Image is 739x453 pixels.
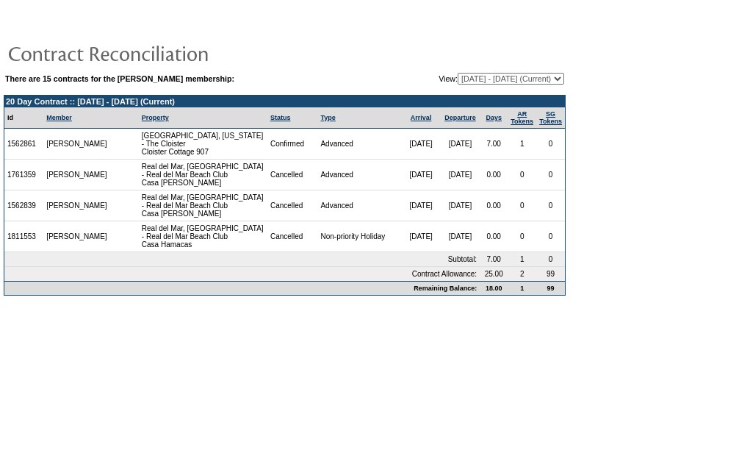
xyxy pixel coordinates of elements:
[536,129,565,160] td: 0
[4,129,43,160] td: 1562861
[317,129,401,160] td: Advanced
[441,160,480,190] td: [DATE]
[401,129,440,160] td: [DATE]
[142,114,169,121] a: Property
[317,221,401,252] td: Non-priority Holiday
[511,110,533,125] a: ARTokens
[4,252,480,267] td: Subtotal:
[486,114,502,121] a: Days
[317,160,401,190] td: Advanced
[508,129,536,160] td: 1
[4,221,43,252] td: 1811553
[317,190,401,221] td: Advanced
[480,160,508,190] td: 0.00
[480,221,508,252] td: 0.00
[4,107,43,129] td: Id
[4,267,480,281] td: Contract Allowance:
[5,74,234,83] b: There are 15 contracts for the [PERSON_NAME] membership:
[480,190,508,221] td: 0.00
[401,190,440,221] td: [DATE]
[536,160,565,190] td: 0
[46,114,72,121] a: Member
[4,160,43,190] td: 1761359
[536,281,565,295] td: 99
[139,221,267,252] td: Real del Mar, [GEOGRAPHIC_DATA] - Real del Mar Beach Club Casa Hamacas
[508,281,536,295] td: 1
[267,190,318,221] td: Cancelled
[43,160,111,190] td: [PERSON_NAME]
[480,281,508,295] td: 18.00
[4,96,565,107] td: 20 Day Contract :: [DATE] - [DATE] (Current)
[480,252,508,267] td: 7.00
[480,267,508,281] td: 25.00
[539,110,562,125] a: SGTokens
[43,221,111,252] td: [PERSON_NAME]
[401,160,440,190] td: [DATE]
[4,281,480,295] td: Remaining Balance:
[444,114,476,121] a: Departure
[411,114,432,121] a: Arrival
[508,160,536,190] td: 0
[508,267,536,281] td: 2
[139,190,267,221] td: Real del Mar, [GEOGRAPHIC_DATA] - Real del Mar Beach Club Casa [PERSON_NAME]
[367,73,564,85] td: View:
[480,129,508,160] td: 7.00
[508,221,536,252] td: 0
[536,190,565,221] td: 0
[441,221,480,252] td: [DATE]
[320,114,335,121] a: Type
[401,221,440,252] td: [DATE]
[139,160,267,190] td: Real del Mar, [GEOGRAPHIC_DATA] - Real del Mar Beach Club Casa [PERSON_NAME]
[267,129,318,160] td: Confirmed
[7,38,301,68] img: pgTtlContractReconciliation.gif
[43,129,111,160] td: [PERSON_NAME]
[536,267,565,281] td: 99
[270,114,291,121] a: Status
[43,190,111,221] td: [PERSON_NAME]
[508,190,536,221] td: 0
[536,221,565,252] td: 0
[4,190,43,221] td: 1562839
[267,160,318,190] td: Cancelled
[139,129,267,160] td: [GEOGRAPHIC_DATA], [US_STATE] - The Cloister Cloister Cottage 907
[441,129,480,160] td: [DATE]
[267,221,318,252] td: Cancelled
[508,252,536,267] td: 1
[441,190,480,221] td: [DATE]
[536,252,565,267] td: 0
